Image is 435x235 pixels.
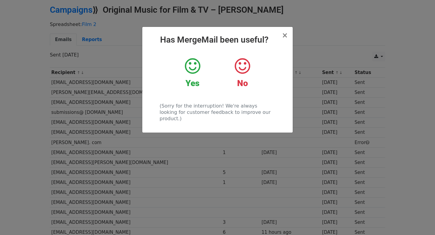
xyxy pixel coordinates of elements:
[282,31,288,40] span: ×
[159,103,275,122] p: (Sorry for the interruption! We're always looking for customer feedback to improve our product.)
[222,57,263,89] a: No
[405,206,435,235] iframe: Chat Widget
[185,78,199,88] strong: Yes
[147,35,288,45] h2: Has MergeMail been useful?
[172,57,213,89] a: Yes
[237,78,248,88] strong: No
[282,32,288,39] button: Close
